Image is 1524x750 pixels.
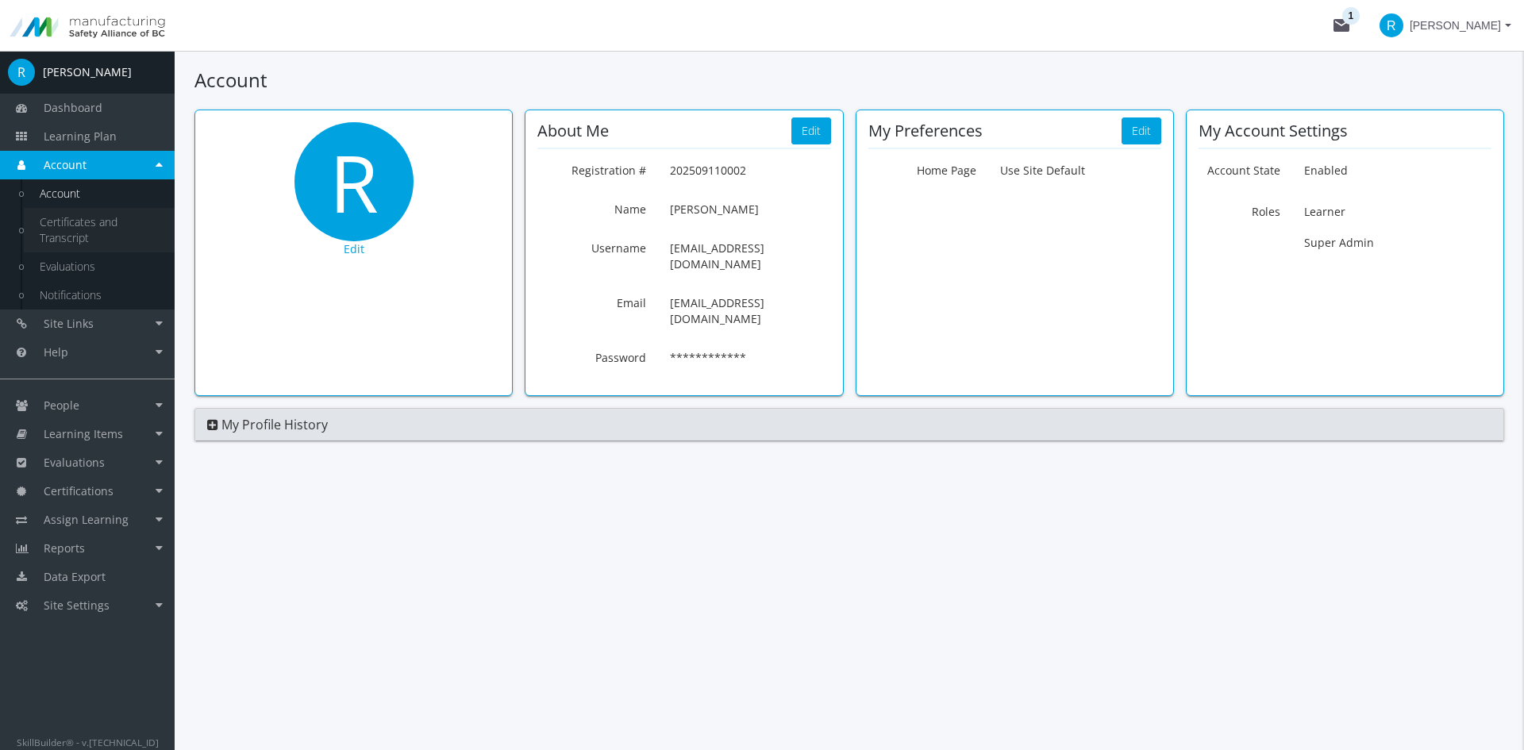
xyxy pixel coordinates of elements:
a: Certificates and Transcript [24,208,175,252]
p: 202509110002 [670,157,831,184]
label: Name [525,196,657,217]
span: Learning Items [44,426,123,441]
p: [EMAIL_ADDRESS][DOMAIN_NAME] [670,235,831,278]
button: Edit [207,237,500,262]
section: My Account Settings [1199,122,1491,275]
label: Home Page [856,157,988,179]
p: Use Site Default [1000,157,1161,184]
label: Roles [1187,196,1292,220]
a: Account [24,179,175,208]
button: Edit [1122,117,1161,144]
small: SkillBuilder® - v.[TECHNICAL_ID] [17,736,159,748]
label: Password [525,344,657,366]
span: Learning Plan [44,129,117,144]
span: People [44,398,79,413]
span: Account [44,157,87,172]
a: My Profile History [207,417,1491,433]
span: Evaluations [44,455,105,470]
div: [PERSON_NAME] [43,64,132,80]
span: Reports [44,540,85,556]
label: Account State [1187,157,1292,179]
span: Site Settings [44,598,110,613]
p: [PERSON_NAME] [670,196,831,223]
button: Edit [791,117,831,144]
span: R [294,122,414,241]
section: My Preferences [868,122,1161,184]
h2: My Account Settings [1199,122,1348,140]
section: About Me [537,122,830,371]
label: Registration # [525,157,657,179]
h2: About Me [537,122,609,140]
span: My Profile History [221,416,328,433]
a: Evaluations [24,252,175,281]
span: Site Links [44,316,94,331]
span: Help [44,344,68,360]
label: Username [525,235,657,256]
span: Assign Learning [44,512,129,527]
span: Super Admin [1304,235,1374,250]
mat-icon: mail [1332,16,1351,35]
span: R [8,59,35,86]
span: Certifications [44,483,114,498]
label: Email [525,290,657,311]
span: R [1380,13,1403,37]
h1: Account [194,67,1504,94]
a: Notifications [24,281,175,310]
span: Dashboard [44,100,102,115]
p: [EMAIL_ADDRESS][DOMAIN_NAME] [670,290,831,333]
span: [PERSON_NAME] [1410,11,1501,40]
span: Learner [1304,204,1345,219]
h2: My Preferences [868,122,983,140]
span: Data Export [44,569,106,584]
p: Enabled [1304,157,1491,184]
